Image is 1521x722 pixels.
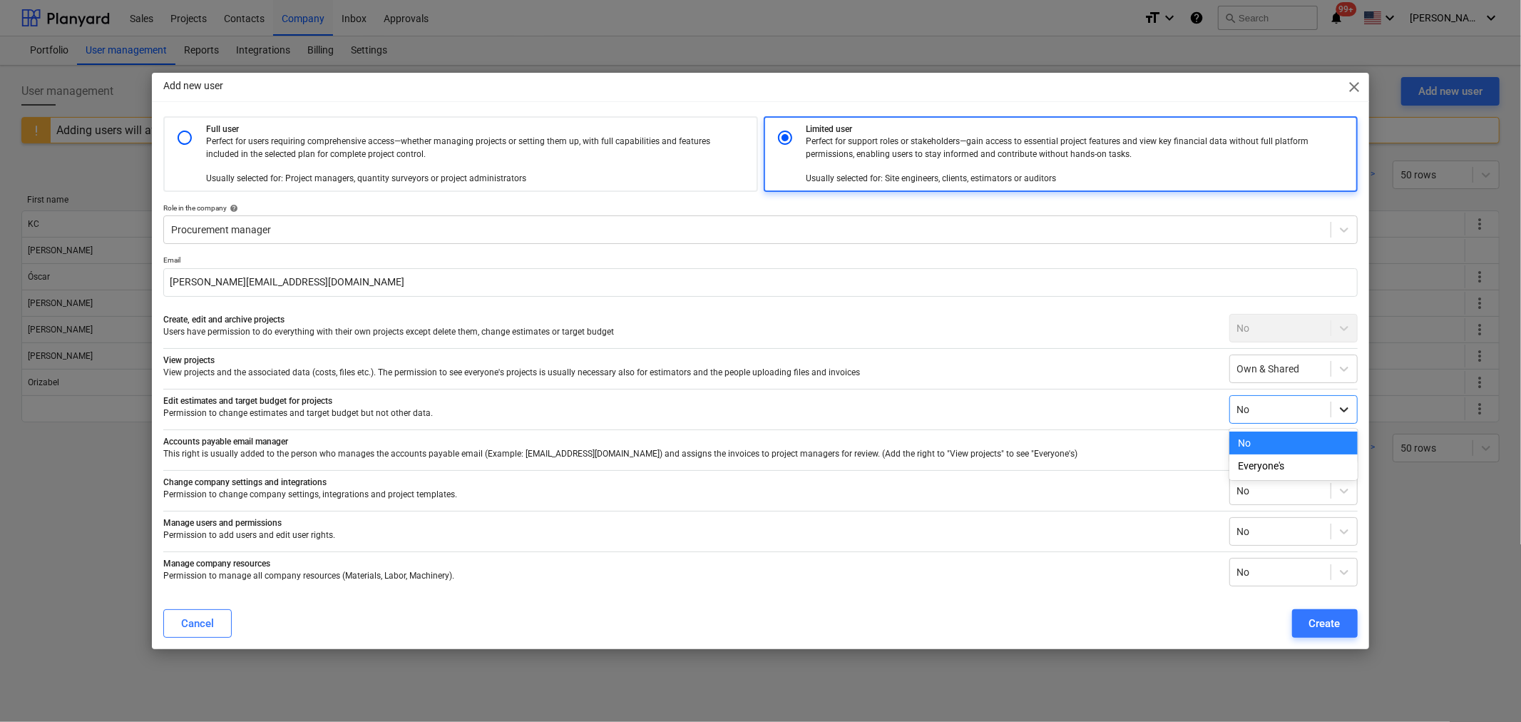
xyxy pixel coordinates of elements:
button: Cancel [163,609,232,638]
p: Email [163,255,1357,268]
p: View projects [163,355,1217,367]
span: help [227,204,238,213]
p: Add new user [163,78,223,93]
p: View projects and the associated data (costs, files etc.). The permission to see everyone's proje... [163,367,1217,379]
div: Everyone's [1229,454,1358,477]
p: Perfect for support roles or stakeholders—gain access to essential project features and view key ... [806,136,1328,185]
iframe: Chat Widget [1450,654,1521,722]
div: Create [1309,614,1341,633]
div: No [1229,432,1358,454]
p: Limited user [806,123,1351,136]
div: Limited userPerfect for support roles or stakeholders—gain access to essential project features a... [764,116,1358,192]
p: This right is usually added to the person who manages the accounts payable email (Example: [EMAIL... [163,448,1217,460]
p: Create, edit and archive projects [163,314,1217,326]
button: Create [1292,609,1358,638]
p: Perfect for users requiring comprehensive access—whether managing projects or setting them up, wi... [206,136,727,185]
p: Manage company resources [163,558,1217,570]
span: close [1346,78,1363,96]
div: Cancel [181,614,214,633]
p: Permission to change company settings, integrations and project templates. [163,489,1217,501]
p: Accounts payable email manager [163,436,1217,448]
p: Permission to manage all company resources (Materials, Labor, Machinery). [163,570,1217,582]
input: Separate multiple emails with commas to invite users in bulk [163,268,1357,297]
div: Full userPerfect for users requiring comprehensive access—whether managing projects or setting th... [163,116,757,192]
p: Permission to add users and edit user rights. [163,529,1217,541]
p: Manage users and permissions [163,517,1217,529]
p: Edit estimates and target budget for projects [163,395,1217,407]
div: Role in the company [163,203,1357,213]
p: Users have permission to do everything with their own projects except delete them, change estimat... [163,326,1217,338]
p: Change company settings and integrations [163,477,1217,489]
p: Permission to change estimates and target budget but not other data. [163,407,1217,420]
p: Full user [206,123,750,136]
